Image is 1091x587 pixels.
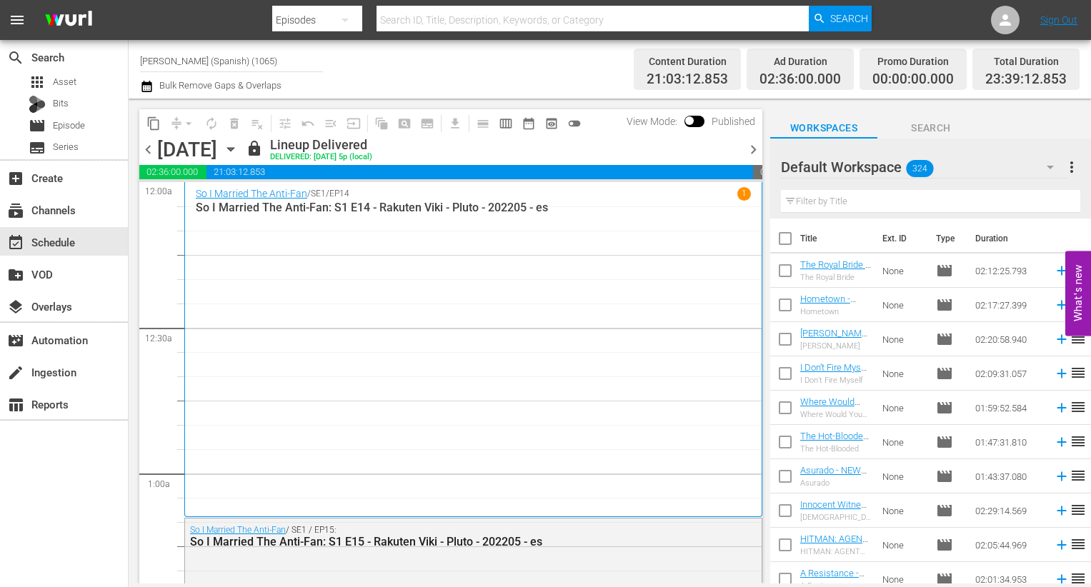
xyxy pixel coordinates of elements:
[1070,398,1087,416] span: reorder
[753,165,762,179] span: 00:20:47.147
[165,112,200,135] span: Remove Gaps & Overlaps
[393,112,416,135] span: Create Search Block
[800,362,871,394] a: I Don’t Fire Myself - NEW K.MOVIES - SSTV - 202506
[1070,433,1087,450] span: reorder
[800,533,871,576] a: HITMAN: AGENT JUN - NEW K.MOVIES - SSTV - 202505
[499,116,513,131] span: calendar_view_week_outlined
[800,410,871,419] div: Where Would You Like To Go?
[970,322,1048,356] td: 02:20:58.940
[190,535,681,548] div: So I Married The Anti-Fan: S1 E15 - Rakuten Viki - Pluto - 202205 - es
[967,219,1052,259] th: Duration
[467,109,494,137] span: Day Calendar View
[7,202,24,219] span: Channels
[800,513,871,522] div: [DEMOGRAPHIC_DATA]
[985,71,1067,88] span: 23:39:12.853
[1065,251,1091,336] button: Open Feedback Widget
[800,444,871,453] div: The Hot-Blooded
[544,116,559,131] span: preview_outlined
[970,356,1048,391] td: 02:09:31.057
[7,332,24,349] span: Automation
[1070,364,1087,381] span: reorder
[877,425,930,459] td: None
[7,234,24,251] span: Schedule
[877,119,985,137] span: Search
[936,365,953,382] span: Episode
[7,49,24,66] span: Search
[800,328,869,360] a: [PERSON_NAME] - NEW K.MOVIES - SSTV - 202506
[877,528,930,562] td: None
[936,433,953,451] span: Episode
[647,51,728,71] div: Content Duration
[1054,434,1070,450] svg: Add to Schedule
[567,116,582,131] span: toggle_off
[877,356,930,391] td: None
[759,51,841,71] div: Ad Duration
[29,139,46,156] span: Series
[1054,503,1070,518] svg: Add to Schedule
[53,119,85,133] span: Episode
[781,147,1067,187] div: Default Workspace
[877,459,930,493] td: None
[800,219,874,259] th: Title
[800,341,871,351] div: [PERSON_NAME]
[311,189,329,199] p: SE1 /
[800,376,871,385] div: I Don’t Fire Myself
[157,80,282,91] span: Bulk Remove Gaps & Overlaps
[157,138,217,161] div: [DATE]
[196,188,307,199] a: So I Married The Anti-Fan
[742,189,747,199] p: 1
[7,298,24,316] span: Overlays
[936,331,953,348] span: Episode
[647,71,728,88] span: 21:03:12.853
[800,259,871,291] a: The Royal Bride - NEW K.MOVIES - SSTV - 202507
[200,112,223,135] span: Loop Content
[246,140,263,157] span: lock
[190,525,681,548] div: / SE1 / EP15:
[1040,14,1077,26] a: Sign Out
[1070,536,1087,553] span: reorder
[759,71,841,88] span: 02:36:00.000
[906,154,933,184] span: 324
[270,137,372,153] div: Lineup Delivered
[270,153,372,162] div: DELIVERED: [DATE] 5p (local)
[936,468,953,485] span: Episode
[1070,330,1087,347] span: reorder
[877,493,930,528] td: None
[970,528,1048,562] td: 02:05:44.969
[830,6,868,31] span: Search
[223,112,246,135] span: Select an event to delete
[53,96,69,111] span: Bits
[872,51,954,71] div: Promo Duration
[970,493,1048,528] td: 02:29:14.569
[1054,400,1070,416] svg: Add to Schedule
[7,170,24,187] span: Create
[684,116,694,126] span: Toggle to switch from Published to Draft view.
[540,112,563,135] span: View Backup
[142,112,165,135] span: Copy Lineup
[970,391,1048,425] td: 01:59:52.584
[936,399,953,416] span: Episode
[53,75,76,89] span: Asset
[809,6,872,31] button: Search
[872,71,954,88] span: 00:00:00.000
[877,254,930,288] td: None
[800,465,871,497] a: Asurado - NEW K.MOVIES - SSTV - 202506
[1054,297,1070,313] svg: Add to Schedule
[416,112,439,135] span: Create Series Block
[800,396,870,439] a: Where Would You Like To Go? - NEW K.MOVIES - SSTV - 202506
[800,499,871,531] a: Innocent Witness - NEW K.MOVIES - SSTV - 202505
[365,109,393,137] span: Refresh All Search Blocks
[269,109,297,137] span: Customize Events
[874,219,927,259] th: Ext. ID
[936,502,953,519] span: Episode
[1054,263,1070,279] svg: Add to Schedule
[9,11,26,29] span: menu
[319,112,342,135] span: Fill episodes with ad slates
[970,425,1048,459] td: 01:47:31.810
[563,112,586,135] span: 24 hours Lineup View is OFF
[936,536,953,553] span: Episode
[1063,159,1080,176] span: more_vert
[704,116,762,127] span: Published
[1054,468,1070,484] svg: Add to Schedule
[800,478,871,488] div: Asurado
